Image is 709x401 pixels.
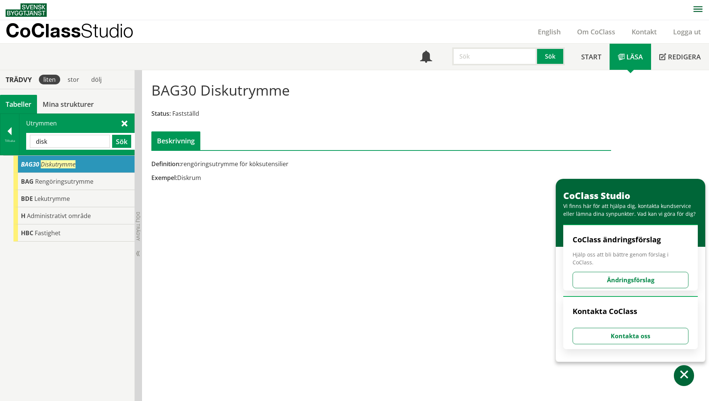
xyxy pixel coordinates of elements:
h4: CoClass ändringsförslag [573,235,688,245]
a: CoClassStudio [6,20,149,43]
a: Logga ut [665,27,709,36]
span: CoClass Studio [563,189,630,202]
span: Läsa [626,52,643,61]
span: Redigera [668,52,701,61]
div: liten [39,75,60,84]
input: Sök [452,47,537,65]
div: rengöringsutrymme för köksutensilier [151,160,454,168]
div: Vi finns här för att hjälpa dig, kontakta kundservice eller lämna dina synpunkter. Vad kan vi gör... [563,202,702,218]
div: Gå till informationssidan för CoClass Studio [13,156,135,173]
span: Diskutrymme [41,160,75,168]
span: Notifikationer [420,52,432,63]
div: Gå till informationssidan för CoClass Studio [13,173,135,190]
a: Läsa [610,44,651,70]
div: Gå till informationssidan för CoClass Studio [13,224,135,242]
a: Om CoClass [569,27,623,36]
span: Administrativt område [27,212,91,220]
div: dölj [87,75,106,84]
div: Gå till informationssidan för CoClass Studio [13,190,135,207]
span: Status: [151,109,171,118]
div: Utrymmen [19,114,134,155]
span: Stäng sök [121,119,127,127]
span: Lekutrymme [34,195,70,203]
div: Beskrivning [151,131,200,150]
input: Sök [30,135,110,148]
div: stor [63,75,84,84]
span: Hjälp oss att bli bättre genom förslag i CoClass. [573,251,688,266]
span: Studio [81,19,133,41]
span: Dölj trädvy [135,212,141,241]
span: BAG [21,177,34,186]
span: Definition: [151,160,181,168]
button: Kontakta oss [573,328,688,344]
button: Sök [537,47,565,65]
a: English [530,27,569,36]
span: Start [581,52,601,61]
span: Rengöringsutrymme [35,177,93,186]
div: Diskrum [151,174,454,182]
h1: BAG30 Diskutrymme [151,82,290,98]
span: Exempel: [151,174,177,182]
span: H [21,212,25,220]
img: Svensk Byggtjänst [6,3,47,17]
a: Redigera [651,44,709,70]
div: Tillbaka [0,138,19,144]
p: CoClass [6,26,133,35]
div: Gå till informationssidan för CoClass Studio [13,207,135,224]
h4: Kontakta CoClass [573,307,688,316]
div: Trädvy [1,75,36,84]
a: Kontakt [623,27,665,36]
a: Kontakta oss [573,332,688,340]
button: Ändringsförslag [573,272,688,288]
button: Sök [112,135,131,148]
span: HBC [21,229,33,237]
span: Fastställd [172,109,199,118]
span: BAG30 [21,160,39,168]
a: Start [573,44,610,70]
span: BDE [21,195,33,203]
a: Mina strukturer [37,95,99,114]
span: Fastighet [35,229,61,237]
